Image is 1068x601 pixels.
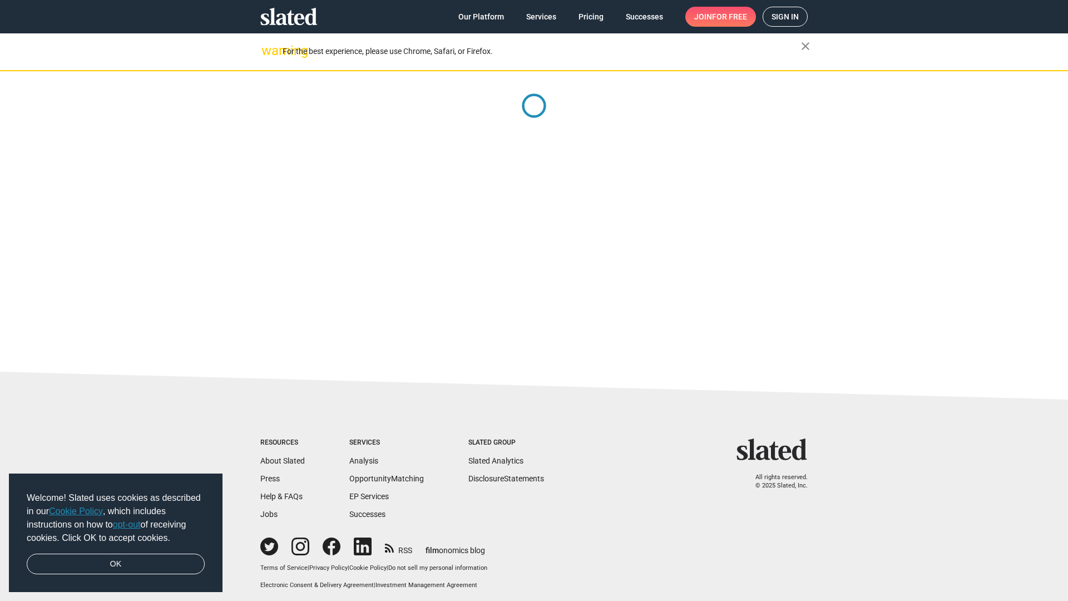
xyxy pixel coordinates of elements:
[799,40,812,53] mat-icon: close
[458,7,504,27] span: Our Platform
[388,564,487,573] button: Do not sell my personal information
[260,510,278,519] a: Jobs
[712,7,747,27] span: for free
[260,474,280,483] a: Press
[772,7,799,26] span: Sign in
[570,7,612,27] a: Pricing
[49,506,103,516] a: Cookie Policy
[763,7,808,27] a: Sign in
[349,439,424,447] div: Services
[348,564,349,572] span: |
[374,582,375,589] span: |
[426,536,485,556] a: filmonomics blog
[261,44,275,57] mat-icon: warning
[468,439,544,447] div: Slated Group
[260,582,374,589] a: Electronic Consent & Delivery Agreement
[349,564,387,572] a: Cookie Policy
[468,456,523,465] a: Slated Analytics
[113,520,141,529] a: opt-out
[283,44,801,59] div: For the best experience, please use Chrome, Safari, or Firefox.
[578,7,604,27] span: Pricing
[426,546,439,555] span: film
[260,439,305,447] div: Resources
[27,491,205,545] span: Welcome! Slated uses cookies as described in our , which includes instructions on how to of recei...
[9,474,222,593] div: cookieconsent
[349,456,378,465] a: Analysis
[685,7,756,27] a: Joinfor free
[617,7,672,27] a: Successes
[27,554,205,575] a: dismiss cookie message
[349,510,385,519] a: Successes
[385,539,412,556] a: RSS
[626,7,663,27] span: Successes
[694,7,747,27] span: Join
[449,7,513,27] a: Our Platform
[744,474,808,490] p: All rights reserved. © 2025 Slated, Inc.
[260,564,308,572] a: Terms of Service
[468,474,544,483] a: DisclosureStatements
[309,564,348,572] a: Privacy Policy
[375,582,477,589] a: Investment Management Agreement
[387,564,388,572] span: |
[260,492,303,501] a: Help & FAQs
[526,7,556,27] span: Services
[308,564,309,572] span: |
[517,7,565,27] a: Services
[349,492,389,501] a: EP Services
[349,474,424,483] a: OpportunityMatching
[260,456,305,465] a: About Slated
